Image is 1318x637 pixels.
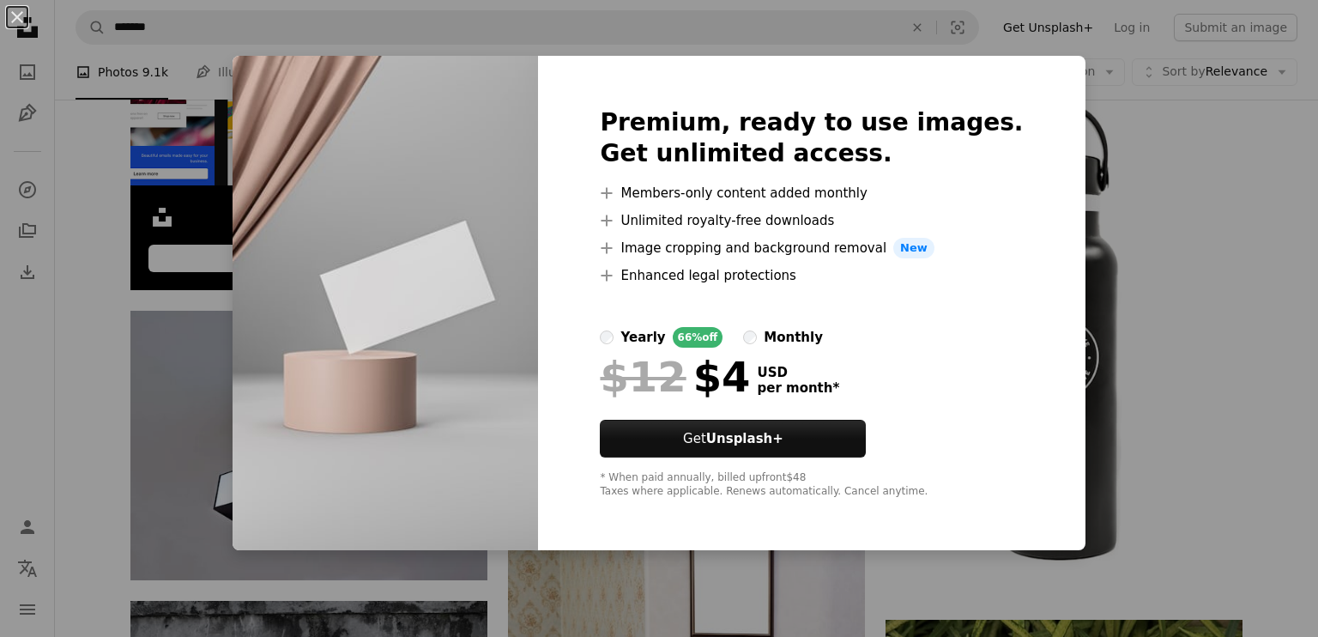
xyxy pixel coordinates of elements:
input: monthly [743,331,757,344]
li: Image cropping and background removal [600,238,1023,258]
span: New [893,238,934,258]
div: 66% off [673,327,723,348]
li: Unlimited royalty-free downloads [600,210,1023,231]
li: Enhanced legal protections [600,265,1023,286]
input: yearly66%off [600,331,614,344]
div: monthly [764,327,823,348]
div: $4 [600,355,750,399]
span: $12 [600,355,686,399]
img: premium_photo-1681364362759-143b3d69f869 [233,56,538,550]
div: yearly [620,327,665,348]
strong: Unsplash+ [706,431,783,446]
span: per month * [757,380,839,396]
div: * When paid annually, billed upfront $48 Taxes where applicable. Renews automatically. Cancel any... [600,471,1023,499]
h2: Premium, ready to use images. Get unlimited access. [600,107,1023,169]
button: GetUnsplash+ [600,420,866,458]
span: USD [757,365,839,380]
li: Members-only content added monthly [600,183,1023,203]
